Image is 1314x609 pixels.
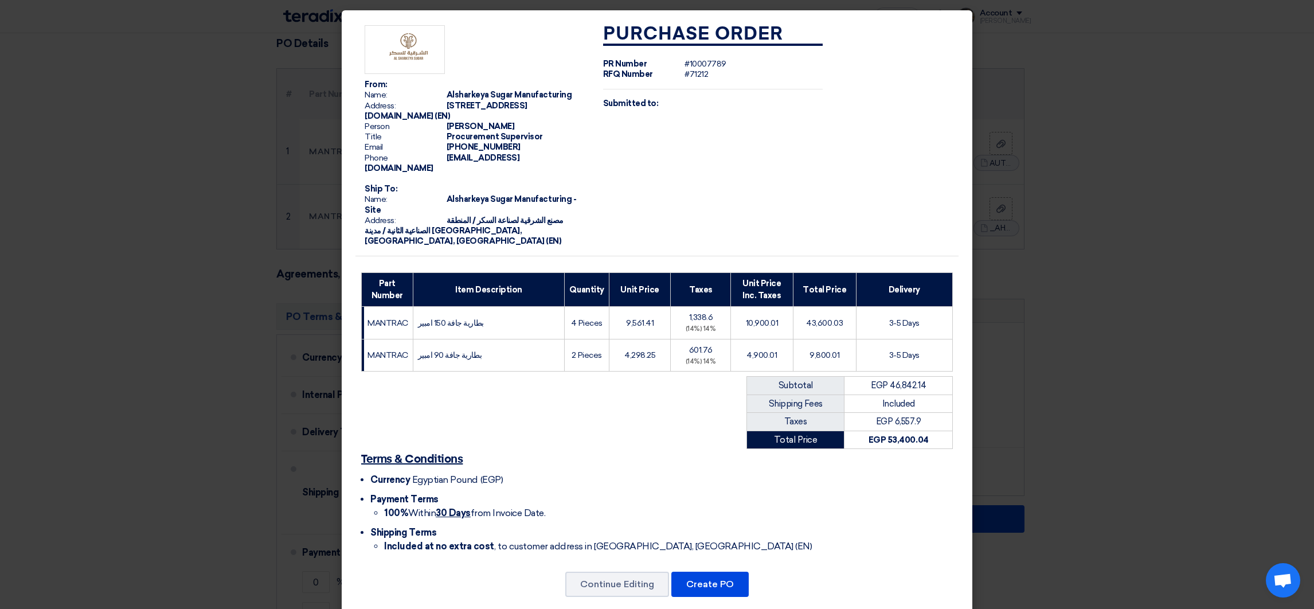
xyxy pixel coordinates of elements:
span: #10007789 [685,59,726,69]
span: 1,338.6 [689,313,713,322]
td: Shipping Fees [747,395,844,413]
span: 2 Pieces [572,350,601,360]
u: 30 Days [436,507,471,518]
span: EGP 6,557.9 [876,416,921,427]
span: Title [365,132,445,142]
strong: Ship To: [365,184,397,194]
span: Procurement Supervisor [447,132,543,142]
span: Address: [365,216,445,226]
span: Within from Invoice Date. [384,507,545,518]
span: Shipping Terms [370,527,436,538]
span: [EMAIL_ADDRESS][DOMAIN_NAME] [365,153,519,173]
span: 4,298.25 [624,350,655,360]
strong: EGP 53,400.04 [869,435,929,445]
td: Total Price [747,431,844,449]
td: EGP 46,842.14 [844,377,953,395]
button: Create PO [671,572,749,597]
td: Taxes [747,413,844,431]
td: Subtotal [747,377,844,395]
span: Name: [365,194,445,205]
img: Company Logo [365,25,445,75]
span: Payment Terms [370,494,439,505]
span: 4,900.01 [746,350,777,360]
span: Person [365,122,445,132]
span: Egyptian Pound (EGP) [412,474,503,485]
span: 601.76 [689,345,713,355]
span: بطارية جافة 90 امبير [418,350,482,360]
strong: Purchase Order [603,25,783,44]
th: Unit Price [609,273,671,307]
button: Continue Editing [565,572,669,597]
strong: Included at no extra cost [384,541,494,552]
div: (14%) 14% [675,357,726,367]
span: 43,600.03 [806,318,843,328]
td: MANTRAC [362,307,413,339]
th: Taxes [671,273,731,307]
span: [PERSON_NAME] [447,122,515,131]
span: Alsharkeya Sugar Manufacturing - Site [365,194,576,214]
strong: From: [365,80,388,89]
span: 3-5 Days [889,318,920,328]
th: Quantity [565,273,609,307]
th: Unit Price Inc. Taxes [731,273,793,307]
span: 10,900.01 [746,318,779,328]
strong: RFQ Number [603,69,653,79]
th: Part Number [362,273,413,307]
span: Name: [365,90,445,100]
span: 4 Pieces [571,318,602,328]
span: 3-5 Days [889,350,920,360]
span: 9,561.41 [626,318,654,328]
div: (14%) 14% [675,325,726,334]
span: Email [365,142,445,153]
span: Included [882,399,915,409]
span: Phone [365,153,445,163]
th: Delivery [856,273,952,307]
span: Currency [370,474,410,485]
strong: Submitted to: [603,99,659,108]
span: 9,800.01 [809,350,839,360]
td: MANTRAC [362,339,413,372]
span: Address: [365,101,445,111]
span: بطارية جافة 150 امبير [418,318,484,328]
a: Open chat [1266,563,1300,598]
strong: 100% [384,507,408,518]
u: Terms & Conditions [361,454,463,465]
span: Alsharkeya Sugar Manufacturing [447,90,572,100]
strong: PR Number [603,59,647,69]
th: Total Price [793,273,856,307]
li: , to customer address in [GEOGRAPHIC_DATA], [GEOGRAPHIC_DATA] (EN) [384,540,953,553]
span: مصنع الشرقية لصناعة السكر / المنطقة الصناعية الثانية / مدينة [GEOGRAPHIC_DATA], [GEOGRAPHIC_DATA]... [365,216,564,246]
span: #71212 [685,69,708,79]
th: Item Description [413,273,565,307]
span: [STREET_ADDRESS][DOMAIN_NAME] (EN) [365,101,527,121]
span: [PHONE_NUMBER] [447,142,521,152]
